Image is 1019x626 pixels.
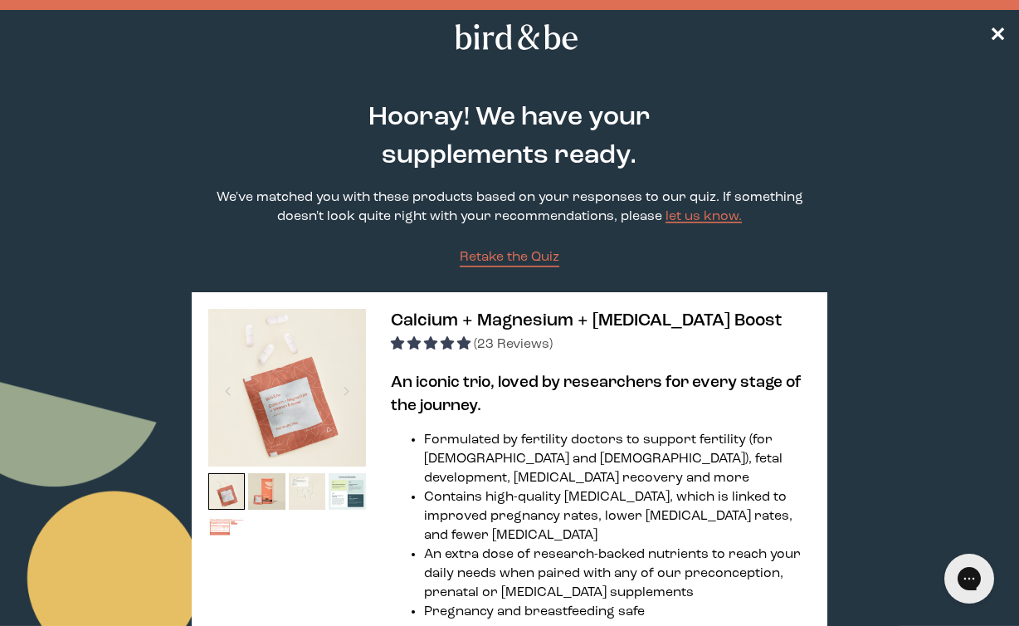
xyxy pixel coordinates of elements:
[329,473,366,511] img: thumbnail image
[319,99,700,175] h2: Hooray! We have your supplements ready.
[248,473,285,511] img: thumbnail image
[424,431,811,488] li: Formulated by fertility doctors to support fertility (for [DEMOGRAPHIC_DATA] and [DEMOGRAPHIC_DAT...
[208,516,246,554] img: thumbnail image
[989,27,1006,46] span: ✕
[424,545,811,603] li: An extra dose of research-backed nutrients to reach your daily needs when paired with any of our ...
[391,312,782,330] span: Calcium + Magnesium + [MEDICAL_DATA] Boost
[989,22,1006,51] a: ✕
[474,338,553,351] span: (23 Reviews)
[460,248,559,267] a: Retake the Quiz
[424,605,645,619] span: Pregnancy and breastfeeding safe
[460,251,559,264] span: Retake the Quiz
[391,338,474,351] span: 4.83 stars
[936,548,1002,609] iframe: Gorgias live chat messenger
[208,309,366,467] img: thumbnail image
[208,473,246,511] img: thumbnail image
[192,188,827,227] p: We've matched you with these products based on your responses to our quiz. If something doesn't l...
[391,374,802,414] b: An iconic trio, loved by researchers for every stage of the journey.
[424,488,811,545] li: Contains high-quality [MEDICAL_DATA], which is linked to improved pregnancy rates, lower [MEDICAL...
[666,210,742,223] a: let us know.
[289,473,326,511] img: thumbnail image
